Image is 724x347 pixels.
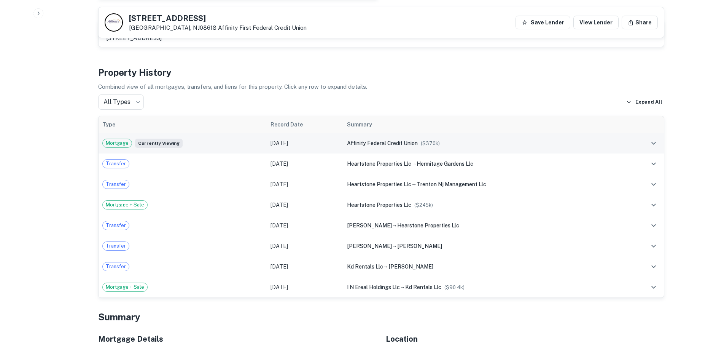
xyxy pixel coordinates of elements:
[647,219,660,232] button: expand row
[103,181,129,188] span: Transfer
[99,116,267,133] th: Type
[417,181,486,187] span: trenton nj management llc
[103,201,147,209] span: Mortgage + Sale
[267,116,343,133] th: Record Date
[343,116,624,133] th: Summary
[347,160,621,168] div: →
[267,174,343,195] td: [DATE]
[417,161,473,167] span: hermitage gardens llc
[647,178,660,191] button: expand row
[647,198,660,211] button: expand row
[647,157,660,170] button: expand row
[647,260,660,273] button: expand row
[103,160,129,168] span: Transfer
[129,24,307,31] p: [GEOGRAPHIC_DATA], NJ08618
[135,139,183,148] span: Currently viewing
[267,277,343,297] td: [DATE]
[347,283,621,291] div: →
[397,243,442,249] span: [PERSON_NAME]
[405,284,441,290] span: kd rentals llc
[267,236,343,256] td: [DATE]
[624,96,664,108] button: Expand All
[347,202,411,208] span: heartstone properties llc
[347,140,418,146] span: affinity federal credit union
[98,5,173,17] h5: Corporate Hierarchy
[397,222,459,229] span: hearstone properties llc
[98,333,377,345] h5: Mortgage Details
[347,180,621,189] div: →
[622,16,658,29] button: Share
[347,264,383,270] span: kd rentals llc
[347,243,392,249] span: [PERSON_NAME]
[103,139,132,147] span: Mortgage
[647,240,660,253] button: expand row
[647,137,660,150] button: expand row
[573,16,619,29] a: View Lender
[103,263,129,270] span: Transfer
[98,94,144,110] div: All Types
[421,141,440,146] span: ($ 370k )
[98,66,664,79] h4: Property History
[347,181,411,187] span: heartstone properties llc
[347,262,621,271] div: →
[347,161,411,167] span: heartstone properties llc
[347,242,621,250] div: →
[267,215,343,236] td: [DATE]
[347,284,400,290] span: i n ereal holdings llc
[267,154,343,174] td: [DATE]
[386,333,664,345] h5: Location
[129,14,307,22] h5: [STREET_ADDRESS]
[647,281,660,294] button: expand row
[103,222,129,229] span: Transfer
[103,283,147,291] span: Mortgage + Sale
[218,24,307,31] a: Affinity First Federal Credit Union
[267,195,343,215] td: [DATE]
[347,222,392,229] span: [PERSON_NAME]
[98,310,664,324] h4: Summary
[388,264,433,270] span: [PERSON_NAME]
[103,242,129,250] span: Transfer
[98,82,664,91] p: Combined view of all mortgages, transfers, and liens for this property. Click any row to expand d...
[267,256,343,277] td: [DATE]
[414,202,433,208] span: ($ 245k )
[516,16,570,29] button: Save Lender
[686,286,724,323] iframe: Chat Widget
[444,285,465,290] span: ($ 90.4k )
[347,221,621,230] div: →
[267,133,343,154] td: [DATE]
